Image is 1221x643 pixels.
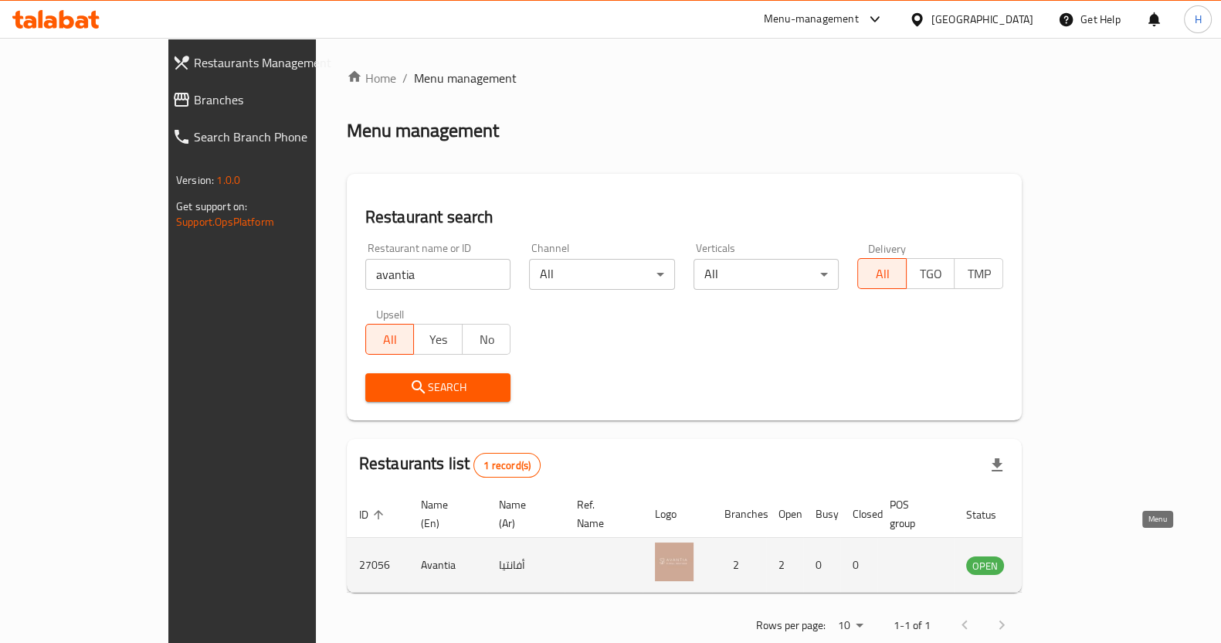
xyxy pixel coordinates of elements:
h2: Restaurants list [359,452,541,478]
span: Branches [194,90,360,109]
label: Upsell [376,308,405,319]
td: أفانتيا [487,538,565,593]
button: All [365,324,415,355]
button: No [462,324,511,355]
span: TMP [961,263,997,285]
span: Search [378,378,499,397]
input: Search for restaurant name or ID.. [365,259,511,290]
span: All [372,328,409,351]
th: Logo [643,491,712,538]
td: 2 [766,538,803,593]
nav: breadcrumb [347,69,1022,87]
p: Rows per page: [756,616,826,635]
span: POS group [890,495,935,532]
span: Status [966,505,1016,524]
th: Open [766,491,803,538]
div: Rows per page: [832,614,869,638]
th: Closed [840,491,877,538]
span: H [1194,11,1201,28]
h2: Restaurant search [365,206,1003,229]
span: TGO [913,263,949,285]
td: 0 [840,538,877,593]
span: OPEN [966,557,1004,575]
span: Menu management [414,69,517,87]
a: Branches [160,81,372,118]
div: All [529,259,675,290]
a: Support.OpsPlatform [176,212,274,232]
div: Export file [978,447,1016,484]
span: Name (Ar) [499,495,546,532]
button: All [857,258,907,289]
th: Busy [803,491,840,538]
button: TMP [954,258,1003,289]
button: TGO [906,258,955,289]
th: Branches [712,491,766,538]
span: 1 record(s) [474,458,540,473]
span: No [469,328,505,351]
div: All [694,259,839,290]
td: 2 [712,538,766,593]
table: enhanced table [347,491,1088,593]
h2: Menu management [347,118,499,143]
li: / [402,69,408,87]
div: Total records count [473,453,541,478]
div: [GEOGRAPHIC_DATA] [931,11,1033,28]
span: Name (En) [421,495,468,532]
div: Menu-management [764,10,859,29]
td: 0 [803,538,840,593]
a: Search Branch Phone [160,118,372,155]
label: Delivery [868,243,907,253]
button: Yes [413,324,463,355]
span: ID [359,505,388,524]
span: Restaurants Management [194,53,360,72]
a: Restaurants Management [160,44,372,81]
span: Get support on: [176,196,247,216]
td: Avantia [409,538,487,593]
p: 1-1 of 1 [894,616,931,635]
span: 1.0.0 [216,170,240,190]
span: All [864,263,900,285]
span: Yes [420,328,456,351]
button: Search [365,373,511,402]
span: Search Branch Phone [194,128,360,146]
span: Version: [176,170,214,190]
td: 27056 [347,538,409,593]
img: Avantia [655,543,694,581]
span: Ref. Name [577,495,624,532]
